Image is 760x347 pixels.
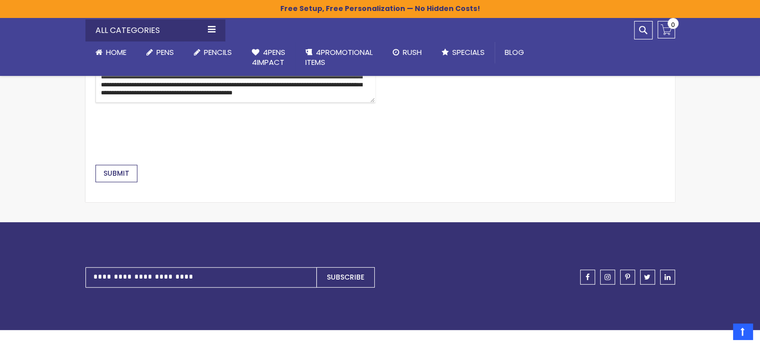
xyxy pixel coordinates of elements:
[103,168,129,178] span: Submit
[495,41,534,63] a: Blog
[660,270,675,285] a: linkedin
[204,47,232,57] span: Pencils
[605,274,611,281] span: instagram
[95,165,137,182] button: Submit
[678,320,760,347] iframe: Google Customer Reviews
[586,274,590,281] span: facebook
[252,47,285,67] span: 4Pens 4impact
[505,47,524,57] span: Blog
[665,274,671,281] span: linkedin
[452,47,485,57] span: Specials
[85,19,225,41] div: All Categories
[600,270,615,285] a: instagram
[156,47,174,57] span: Pens
[580,270,595,285] a: facebook
[184,41,242,63] a: Pencils
[620,270,635,285] a: pinterest
[136,41,184,63] a: Pens
[327,272,364,282] span: Subscribe
[106,47,126,57] span: Home
[242,41,295,74] a: 4Pens4impact
[432,41,495,63] a: Specials
[295,41,383,74] a: 4PROMOTIONALITEMS
[85,41,136,63] a: Home
[671,20,675,29] span: 0
[383,41,432,63] a: Rush
[625,274,630,281] span: pinterest
[316,267,375,288] button: Subscribe
[305,47,373,67] span: 4PROMOTIONAL ITEMS
[403,47,422,57] span: Rush
[640,270,655,285] a: twitter
[644,274,651,281] span: twitter
[658,21,675,38] a: 0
